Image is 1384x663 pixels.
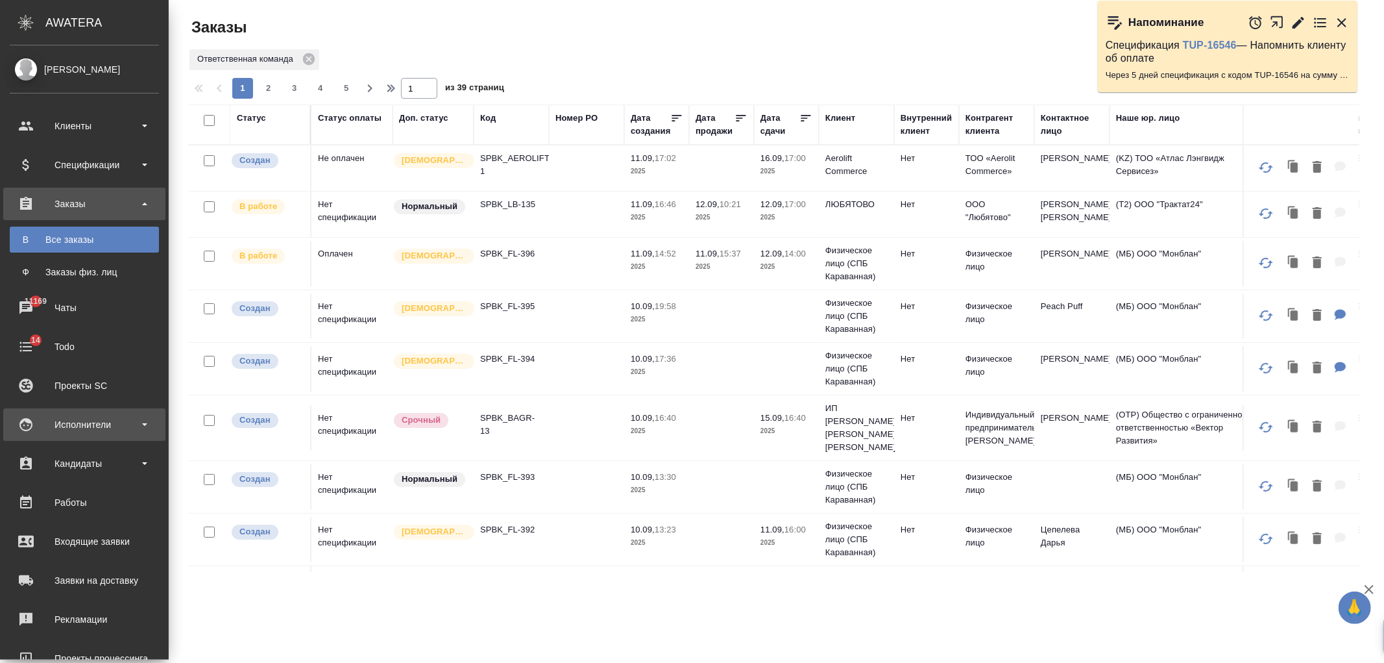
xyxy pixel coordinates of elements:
a: Рекламации [3,603,165,636]
a: Работы [3,486,165,519]
button: Обновить [1250,353,1281,384]
p: Нет [901,471,953,484]
p: 12.09, [696,199,720,209]
p: Физическое лицо (СПБ Караванная) [825,244,888,283]
button: Обновить [1250,300,1281,331]
p: 12.09, [760,249,784,258]
button: 2 [258,78,279,99]
p: Физическое лицо (СПБ Караванная) [825,297,888,336]
button: Клонировать [1281,414,1306,441]
div: [PERSON_NAME] [10,62,159,77]
div: Дата создания [631,112,670,138]
button: Удалить [1306,526,1328,553]
p: Физическое лицо [965,300,1028,326]
span: 5 [336,82,357,95]
p: В работе [239,249,277,262]
p: 17:00 [784,153,806,163]
a: TUP-16546 [1183,40,1237,51]
button: Обновить [1250,247,1281,279]
p: Нет [901,353,953,366]
p: 2025 [631,211,683,224]
button: Удалить [1306,201,1328,227]
p: Напоминание [1128,16,1204,29]
div: Выставляется автоматически, если на указанный объем услуг необходимо больше времени в стандартном... [393,412,467,429]
p: 16:40 [784,413,806,423]
p: [DEMOGRAPHIC_DATA] [402,302,467,315]
p: 10:21 [720,199,741,209]
div: Выставляется автоматически при создании заказа [230,523,304,541]
p: Физическое лицо [965,247,1028,273]
td: Нет спецификации [311,464,393,510]
p: Физическое лицо [965,353,1028,379]
p: Через 5 дней спецификация с кодом TUP-16546 на сумму 100926.66 RUB будет просрочена [1106,69,1350,82]
td: Нет спецификации [311,517,393,562]
div: Todo [10,337,159,357]
p: Создан [239,414,271,427]
p: Создан [239,473,271,486]
td: [PERSON_NAME] [1034,346,1110,392]
p: 19:58 [655,301,676,311]
p: 16:40 [655,413,676,423]
p: 11.09, [696,249,720,258]
button: Обновить [1250,523,1281,555]
div: Рекламации [10,610,159,629]
span: 4 [310,82,331,95]
p: SPBK_FL-395 [480,300,542,313]
p: ЛЮБЯТОВО [825,198,888,211]
div: Заказы [10,194,159,214]
button: Клонировать [1281,155,1306,181]
p: Физическое лицо (СПБ Караванная) [825,349,888,388]
p: 2025 [631,260,683,273]
div: Выставляется автоматически при создании заказа [230,353,304,370]
p: [DEMOGRAPHIC_DATA] [402,154,467,167]
p: SPBK_LB-135 [480,198,542,211]
p: 2025 [631,165,683,178]
a: 14Todo [3,331,165,363]
p: 2025 [631,536,683,549]
p: Индивидуальный предприниматель [PERSON_NAME]... [965,408,1028,447]
p: 2025 [760,165,812,178]
div: Выставляется автоматически при создании заказа [230,412,304,429]
div: Выставляется автоматически для первых 3 заказов нового контактного лица. Особое внимание [393,152,467,169]
button: Клонировать [1281,201,1306,227]
p: SPBK_FL-393 [480,471,542,484]
button: Клонировать [1281,250,1306,277]
button: Перейти в todo [1313,15,1328,31]
p: 10.09, [631,525,655,534]
div: Внутренний клиент [901,112,953,138]
p: Физическое лицо [965,523,1028,549]
p: SPBK_FL-396 [480,247,542,260]
div: Все заказы [16,233,152,246]
p: 2025 [760,211,812,224]
a: 11169Чаты [3,292,165,324]
div: Контактное лицо [1041,112,1103,138]
button: Клонировать [1281,473,1306,500]
div: Работы [10,493,159,512]
p: В работе [239,200,277,213]
span: Заказы [188,17,247,38]
p: Aerolift Commerce [825,152,888,178]
button: Клонировать [1281,355,1306,382]
p: 2025 [631,425,683,438]
td: Нет спецификации [311,566,393,612]
div: Спецификации [10,155,159,175]
p: Нет [901,198,953,211]
div: Дата продажи [696,112,734,138]
button: Клонировать [1281,526,1306,553]
p: Нет [901,152,953,165]
div: Дата сдачи [760,112,799,138]
button: Обновить [1250,198,1281,229]
div: Номер PO [555,112,598,125]
div: Ответственная команда [189,49,319,70]
span: 🙏 [1344,594,1366,621]
div: Выставляется автоматически для первых 3 заказов нового контактного лица. Особое внимание [393,523,467,541]
button: Клонировать [1281,303,1306,329]
p: 17:36 [655,354,676,364]
button: 5 [336,78,357,99]
td: (KZ) ТОО «Атлас Лэнгвидж Сервисез» [1110,566,1265,612]
button: Редактировать [1291,15,1306,31]
div: Код [480,112,496,125]
button: Удалить [1306,473,1328,500]
td: Не оплачен [311,145,393,191]
td: Оплачен [311,241,393,286]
